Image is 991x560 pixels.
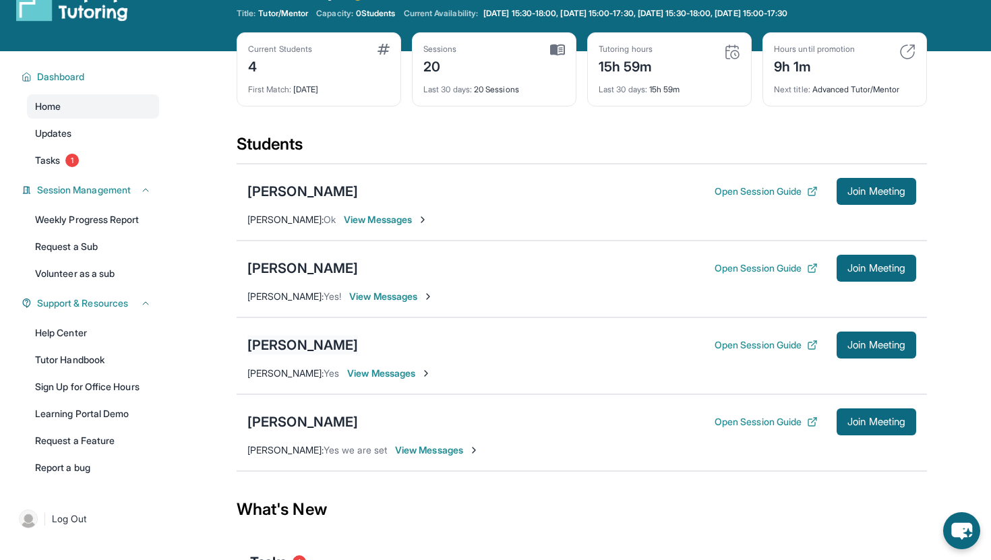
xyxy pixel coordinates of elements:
div: [PERSON_NAME] [247,259,358,278]
div: What's New [237,480,927,539]
span: Join Meeting [847,187,905,195]
a: Home [27,94,159,119]
div: Current Students [248,44,312,55]
span: Last 30 days : [599,84,647,94]
span: 1 [65,154,79,167]
span: View Messages [395,443,479,457]
span: Join Meeting [847,418,905,426]
div: 9h 1m [774,55,855,76]
div: Hours until promotion [774,44,855,55]
span: Join Meeting [847,264,905,272]
span: [PERSON_NAME] : [247,290,324,302]
img: Chevron-Right [469,445,479,456]
a: |Log Out [13,504,159,534]
button: Open Session Guide [715,415,818,429]
span: Ok [324,214,336,225]
span: Tutor/Mentor [258,8,308,19]
button: chat-button [943,512,980,549]
span: | [43,511,47,527]
span: [PERSON_NAME] : [247,214,324,225]
span: View Messages [349,290,433,303]
span: Capacity: [316,8,353,19]
button: Join Meeting [837,332,916,359]
img: card [899,44,915,60]
span: Log Out [52,512,87,526]
span: 0 Students [356,8,396,19]
div: 20 Sessions [423,76,565,95]
button: Open Session Guide [715,185,818,198]
span: Current Availability: [404,8,478,19]
div: [PERSON_NAME] [247,336,358,354]
span: Title: [237,8,256,19]
div: 4 [248,55,312,76]
a: Updates [27,121,159,146]
span: Session Management [37,183,131,197]
span: Yes we are set [324,444,387,456]
span: View Messages [344,213,428,226]
div: [DATE] [248,76,390,95]
a: Volunteer as a sub [27,261,159,286]
span: [PERSON_NAME] : [247,444,324,456]
span: Tasks [35,154,60,167]
div: Students [237,133,927,163]
span: Support & Resources [37,297,128,310]
img: user-img [19,509,38,528]
a: Tasks1 [27,148,159,173]
a: Request a Feature [27,429,159,453]
span: Last 30 days : [423,84,472,94]
span: [DATE] 15:30-18:00, [DATE] 15:00-17:30, [DATE] 15:30-18:00, [DATE] 15:00-17:30 [483,8,787,19]
a: Learning Portal Demo [27,402,159,426]
button: Session Management [32,183,151,197]
img: Chevron-Right [421,368,431,379]
span: Home [35,100,61,113]
a: Help Center [27,321,159,345]
div: Tutoring hours [599,44,653,55]
a: Report a bug [27,456,159,480]
div: Sessions [423,44,457,55]
button: Join Meeting [837,178,916,205]
div: [PERSON_NAME] [247,182,358,201]
div: 15h 59m [599,76,740,95]
span: Yes [324,367,339,379]
button: Support & Resources [32,297,151,310]
a: Request a Sub [27,235,159,259]
span: Updates [35,127,72,140]
button: Join Meeting [837,255,916,282]
div: [PERSON_NAME] [247,412,358,431]
div: 15h 59m [599,55,653,76]
img: card [378,44,390,55]
img: Chevron-Right [417,214,428,225]
img: card [724,44,740,60]
span: Yes! [324,290,341,302]
button: Open Session Guide [715,261,818,275]
span: Dashboard [37,70,85,84]
button: Open Session Guide [715,338,818,352]
button: Join Meeting [837,408,916,435]
span: Next title : [774,84,810,94]
span: Join Meeting [847,341,905,349]
div: Advanced Tutor/Mentor [774,76,915,95]
a: Weekly Progress Report [27,208,159,232]
a: Sign Up for Office Hours [27,375,159,399]
span: First Match : [248,84,291,94]
img: Chevron-Right [423,291,433,302]
button: Dashboard [32,70,151,84]
img: card [550,44,565,56]
span: View Messages [347,367,431,380]
a: [DATE] 15:30-18:00, [DATE] 15:00-17:30, [DATE] 15:30-18:00, [DATE] 15:00-17:30 [481,8,790,19]
a: Tutor Handbook [27,348,159,372]
span: [PERSON_NAME] : [247,367,324,379]
div: 20 [423,55,457,76]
